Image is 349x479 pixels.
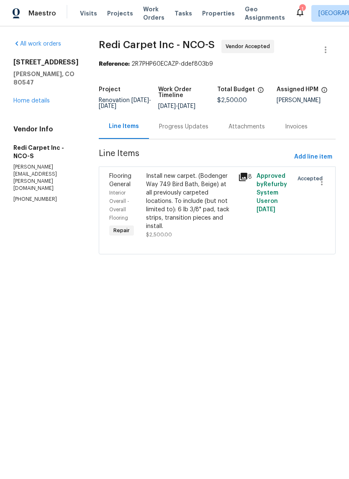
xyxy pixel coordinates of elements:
span: Maestro [28,9,56,18]
span: Line Items [99,149,291,165]
span: The hpm assigned to this work order. [321,87,328,97]
a: All work orders [13,41,61,47]
span: $2,500.00 [217,97,247,103]
span: [DATE] [158,103,176,109]
button: Add line item [291,149,336,165]
span: Renovation [99,97,151,109]
div: Progress Updates [159,123,208,131]
div: 8 [238,172,251,182]
span: $2,500.00 [146,232,172,237]
div: 2R7PHP60ECAZP-ddef803b9 [99,60,336,68]
h5: Redi Carpet Inc - NCO-S [13,143,79,160]
span: Properties [202,9,235,18]
span: Add line item [294,152,332,162]
span: [DATE] [131,97,149,103]
span: Repair [110,226,133,235]
span: - [99,97,151,109]
span: - [158,103,195,109]
span: [DATE] [178,103,195,109]
span: Geo Assignments [245,5,285,22]
span: [DATE] [257,207,275,213]
h2: [STREET_ADDRESS] [13,58,79,67]
span: Visits [80,9,97,18]
span: [DATE] [99,103,116,109]
h5: Total Budget [217,87,255,92]
h5: Assigned HPM [277,87,318,92]
span: Approved by Refurby System User on [257,173,287,213]
div: Line Items [109,122,139,131]
div: Invoices [285,123,308,131]
span: Tasks [174,10,192,16]
h5: Work Order Timeline [158,87,218,98]
span: Accepted [298,174,326,183]
div: Attachments [228,123,265,131]
span: The total cost of line items that have been proposed by Opendoor. This sum includes line items th... [257,87,264,97]
h4: Vendor Info [13,125,79,133]
span: Flooring General [109,173,131,187]
div: Install new carpet. (Bodenger Way 749 Bird Bath, Beige) at all previously carpeted locations. To ... [146,172,233,231]
span: Interior Overall - Overall Flooring [109,190,129,220]
span: Redi Carpet Inc - NCO-S [99,40,215,50]
h5: Project [99,87,121,92]
p: [PERSON_NAME][EMAIL_ADDRESS][PERSON_NAME][DOMAIN_NAME] [13,164,79,192]
span: Vendor Accepted [226,42,273,51]
a: Home details [13,98,50,104]
span: Work Orders [143,5,164,22]
div: [PERSON_NAME] [277,97,336,103]
h5: [PERSON_NAME], CO 80547 [13,70,79,87]
p: [PHONE_NUMBER] [13,196,79,203]
b: Reference: [99,61,130,67]
span: Projects [107,9,133,18]
div: 1 [299,5,305,13]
